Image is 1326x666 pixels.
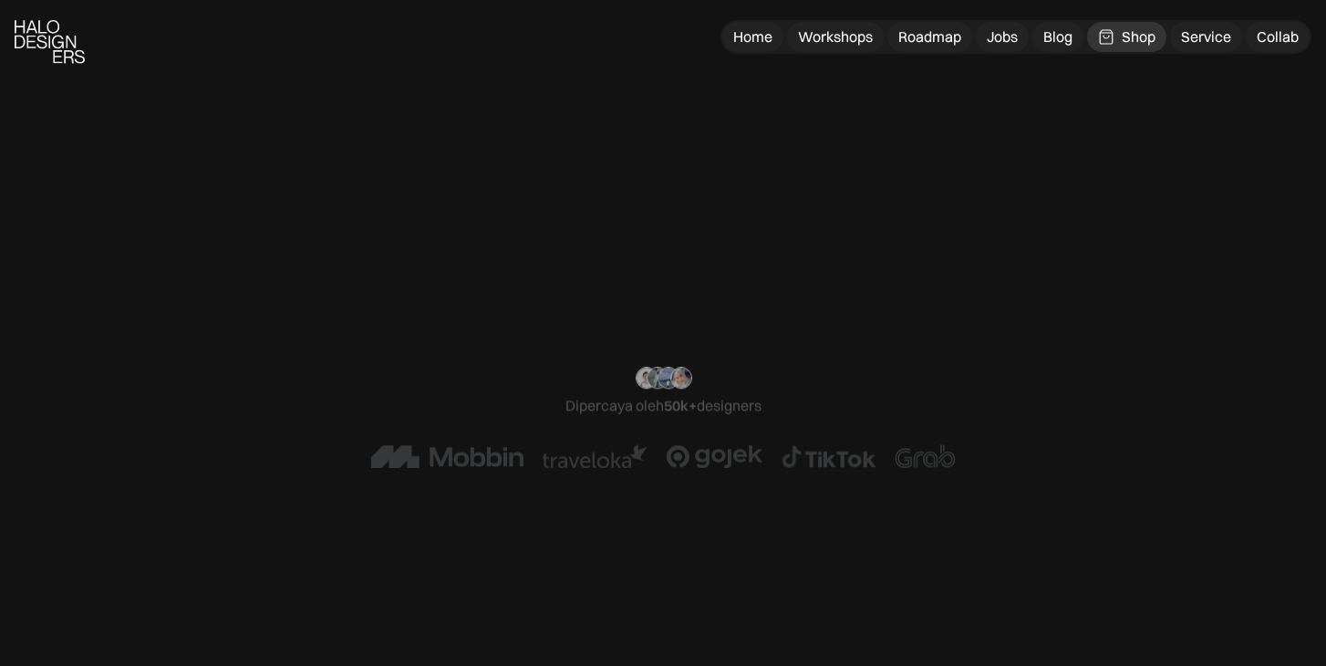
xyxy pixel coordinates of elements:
[1032,22,1083,52] a: Blog
[664,396,697,414] span: 50k+
[1122,27,1155,47] div: Shop
[798,27,873,47] div: Workshops
[1257,27,1299,47] div: Collab
[976,22,1029,52] a: Jobs
[787,22,884,52] a: Workshops
[987,27,1018,47] div: Jobs
[898,27,961,47] div: Roadmap
[1246,22,1310,52] a: Collab
[1087,22,1166,52] a: Shop
[1181,27,1231,47] div: Service
[1043,27,1072,47] div: Blog
[887,22,972,52] a: Roadmap
[565,396,761,415] div: Dipercaya oleh designers
[733,27,772,47] div: Home
[1170,22,1242,52] a: Service
[722,22,783,52] a: Home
